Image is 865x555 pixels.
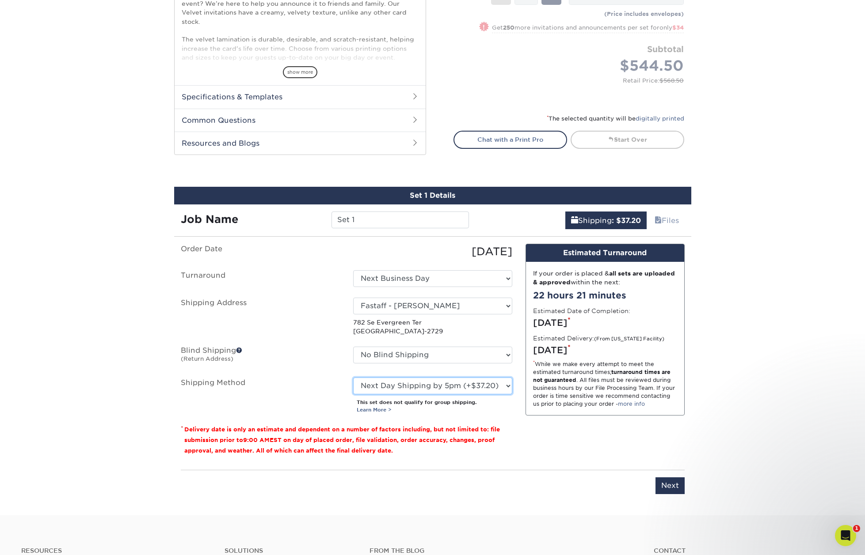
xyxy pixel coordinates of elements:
[370,547,630,555] h4: From the Blog
[618,400,645,407] a: more info
[181,355,233,362] small: (Return Address)
[332,211,469,228] input: Enter a job name
[571,131,684,148] a: Start Over
[636,115,684,122] a: digitally printed
[571,216,578,225] span: shipping
[654,547,844,555] a: Contact
[184,426,500,454] small: Delivery date is only an estimate and dependent on a number of factors including, but not limited...
[357,407,392,413] a: Learn More >
[655,477,685,494] input: Next
[853,525,860,532] span: 1
[835,525,856,546] iframe: Intercom live chat
[175,85,426,108] h2: Specifications & Templates
[181,213,238,226] strong: Job Name
[175,132,426,155] h2: Resources and Blogs
[353,318,512,336] p: 782 Se Evergreen Ter [GEOGRAPHIC_DATA]-2729
[533,316,677,329] div: [DATE]
[347,244,519,260] div: [DATE]
[547,115,684,122] small: The selected quantity will be
[526,244,684,262] div: Estimated Turnaround
[594,336,664,342] small: (From [US_STATE] Facility)
[21,547,211,555] h4: Resources
[533,289,677,302] div: 22 hours 21 minutes
[612,216,641,225] b: : $37.20
[533,369,671,383] strong: turnaround times are not guaranteed
[174,244,347,260] label: Order Date
[174,298,347,336] label: Shipping Address
[283,66,317,78] span: show more
[174,347,347,367] label: Blind Shipping
[175,109,426,132] h2: Common Questions
[533,334,664,343] label: Estimated Delivery:
[225,547,356,555] h4: Solutions
[565,211,647,229] a: Shipping: $37.20
[174,378,347,414] label: Shipping Method
[453,131,567,148] a: Chat with a Print Pro
[533,344,677,357] div: [DATE]
[649,211,685,229] a: Files
[533,360,677,408] div: While we make every attempt to meet the estimated turnaround times; . All files must be reviewed ...
[243,437,270,443] span: 9:00 AM
[533,269,677,287] div: If your order is placed & within the next:
[533,306,630,315] label: Estimated Date of Completion:
[655,216,662,225] span: files
[174,270,347,287] label: Turnaround
[357,399,512,414] p: This set does not qualify for group shipping.
[174,187,691,204] div: Set 1 Details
